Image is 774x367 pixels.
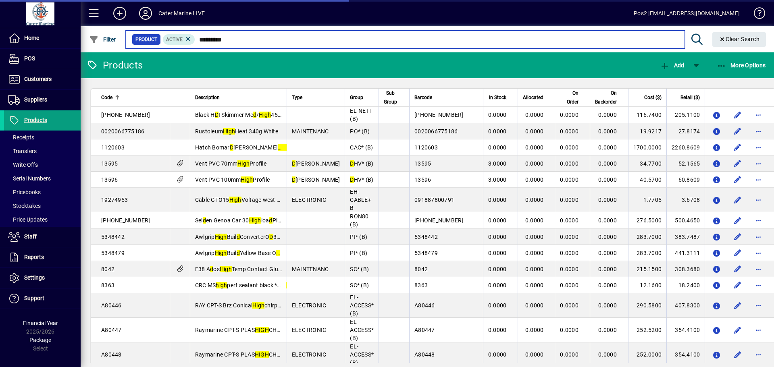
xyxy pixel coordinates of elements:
span: Clear Search [719,36,760,42]
a: Staff [4,227,81,247]
td: 1700.0000 [628,139,666,156]
td: 2260.8609 [666,139,705,156]
button: More options [752,214,765,227]
span: Sel en Genoa Car 30 loa Pin Stop [195,217,294,224]
span: 0.0000 [598,266,617,272]
a: Home [4,28,81,48]
span: 0.0000 [598,197,617,203]
span: Reports [24,254,44,260]
span: Code [101,93,112,102]
em: High [223,128,235,135]
button: Edit [731,230,744,243]
span: 0.0000 [488,266,507,272]
a: Write Offs [4,158,81,172]
td: 3.6708 [666,188,705,212]
button: Edit [731,141,744,154]
span: 8042 [414,266,428,272]
div: Pos2 [EMAIL_ADDRESS][DOMAIN_NAME] [634,7,740,20]
span: 0.0000 [525,217,544,224]
span: Cost ($) [644,93,662,102]
mat-chip: Activation Status: Active [163,34,195,45]
span: 5348442 [414,234,438,240]
div: Description [195,93,282,102]
em: d [286,282,289,288]
span: Group [350,93,363,102]
td: 354.4100 [666,318,705,342]
em: d [269,217,272,224]
span: Description [195,93,220,102]
span: 0.0000 [598,128,617,135]
span: [PHONE_NUMBER] [414,217,464,224]
span: Vent PVC 70mm Profile [195,160,266,167]
span: 0.0000 [525,302,544,309]
span: 0.0000 [488,282,507,288]
span: 0.0000 [598,217,617,224]
span: Retail ($) [680,93,700,102]
span: PI* (B) [350,234,367,240]
span: 0.0000 [488,128,507,135]
span: On Order [560,89,578,106]
td: 19.9217 [628,123,666,139]
button: More options [752,323,765,336]
button: Profile [133,6,158,21]
span: [PERSON_NAME] [292,176,340,183]
span: Barcode [414,93,432,102]
span: Vent PVC 100mm Profile [195,176,270,183]
span: Allocated [523,93,543,102]
span: 0.0000 [525,176,544,183]
a: Customers [4,69,81,89]
button: Edit [731,263,744,276]
button: More options [752,263,765,276]
button: More options [752,193,765,206]
button: More options [752,348,765,361]
div: Barcode [414,93,478,102]
span: POS [24,55,35,62]
em: d [237,234,240,240]
span: Receipts [8,134,34,141]
td: 383.7487 [666,229,705,245]
span: 0.0000 [488,250,507,256]
span: 8363 [414,282,428,288]
button: Edit [731,214,744,227]
button: Edit [731,247,744,259]
div: In Stock [488,93,514,102]
span: Products [24,117,47,123]
span: [PERSON_NAME] [292,160,340,167]
span: 0.0000 [560,217,578,224]
div: Type [292,93,340,102]
span: 5348479 [414,250,438,256]
a: POS [4,49,81,69]
span: ELECTRONIC [292,327,327,333]
span: 19274953 [101,197,128,203]
button: Edit [731,193,744,206]
span: Add [660,62,684,68]
span: 0.0000 [598,327,617,333]
em: High [215,234,227,240]
span: 0.0000 [598,351,617,358]
span: 091887800791 [414,197,454,203]
td: 441.3111 [666,245,705,261]
em: D [230,144,233,151]
span: PO* (B) [350,128,370,135]
em: High [278,144,290,151]
span: A80447 [414,327,435,333]
em: D [350,160,354,167]
span: 0.0000 [560,197,578,203]
span: HV* (B) [350,176,373,183]
span: 0.0000 [598,144,617,151]
span: HV* (B) [350,160,373,167]
div: Sub Group [384,89,404,106]
td: 308.3680 [666,261,705,277]
span: 0.0000 [560,282,578,288]
button: Clear [712,32,766,47]
span: 0.0000 [488,351,507,358]
span: ELECTRONIC [292,351,327,358]
em: High [241,176,253,183]
button: More options [752,108,765,121]
span: Black H I Skimmer Me / 455/800 9pin [195,112,306,118]
td: 52.1565 [666,156,705,172]
span: 0.0000 [598,176,617,183]
a: Settings [4,268,81,288]
a: Suppliers [4,90,81,110]
span: 0.0000 [560,327,578,333]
